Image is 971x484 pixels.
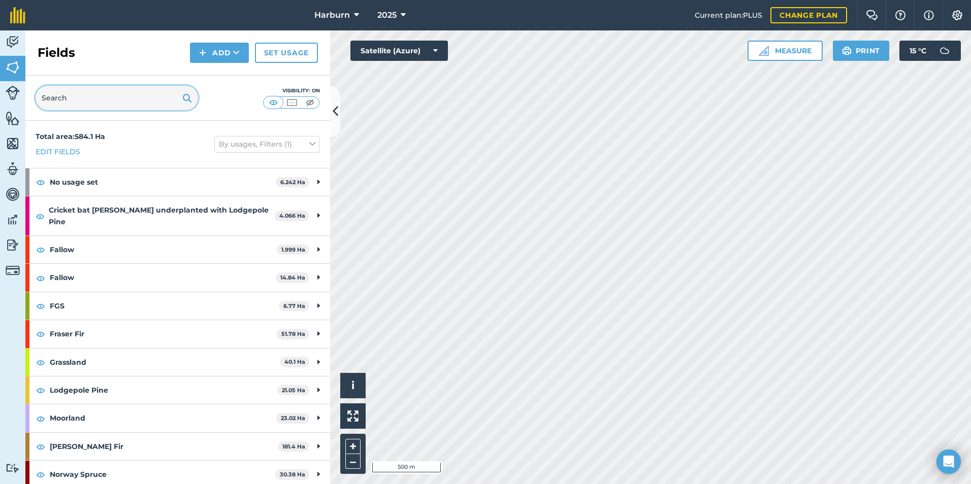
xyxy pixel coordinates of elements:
img: svg+xml;base64,PHN2ZyB4bWxucz0iaHR0cDovL3d3dy53My5vcmcvMjAwMC9zdmciIHdpZHRoPSIxOCIgaGVpZ2h0PSIyNC... [36,468,45,480]
span: Harburn [314,9,350,21]
img: svg+xml;base64,PHN2ZyB4bWxucz0iaHR0cDovL3d3dy53My5vcmcvMjAwMC9zdmciIHdpZHRoPSI1NiIgaGVpZ2h0PSI2MC... [6,111,20,126]
div: Lodgepole Pine21.05 Ha [25,376,330,404]
img: svg+xml;base64,PHN2ZyB4bWxucz0iaHR0cDovL3d3dy53My5vcmcvMjAwMC9zdmciIHdpZHRoPSI1MCIgaGVpZ2h0PSI0MC... [285,97,298,108]
a: Set usage [255,43,318,63]
img: svg+xml;base64,PD94bWwgdmVyc2lvbj0iMS4wIiBlbmNvZGluZz0idXRmLTgiPz4KPCEtLSBHZW5lcmF0b3I6IEFkb2JlIE... [934,41,955,61]
img: svg+xml;base64,PD94bWwgdmVyc2lvbj0iMS4wIiBlbmNvZGluZz0idXRmLTgiPz4KPCEtLSBHZW5lcmF0b3I6IEFkb2JlIE... [6,463,20,473]
img: svg+xml;base64,PHN2ZyB4bWxucz0iaHR0cDovL3d3dy53My5vcmcvMjAwMC9zdmciIHdpZHRoPSIxOCIgaGVpZ2h0PSIyNC... [36,300,45,312]
img: svg+xml;base64,PHN2ZyB4bWxucz0iaHR0cDovL3d3dy53My5vcmcvMjAwMC9zdmciIHdpZHRoPSIxOCIgaGVpZ2h0PSIyNC... [36,244,45,256]
div: Open Intercom Messenger [936,450,961,474]
strong: 6.242 Ha [280,179,305,186]
strong: Grassland [50,349,280,376]
strong: 4.066 Ha [279,212,305,219]
strong: Moorland [50,404,276,432]
div: No usage set6.242 Ha [25,168,330,196]
span: i [351,379,354,392]
strong: 51.78 Ha [281,330,305,337]
img: svg+xml;base64,PHN2ZyB4bWxucz0iaHR0cDovL3d3dy53My5vcmcvMjAwMC9zdmciIHdpZHRoPSIxOSIgaGVpZ2h0PSIyNC... [842,45,852,57]
img: svg+xml;base64,PHN2ZyB4bWxucz0iaHR0cDovL3d3dy53My5vcmcvMjAwMC9zdmciIHdpZHRoPSIxOCIgaGVpZ2h0PSIyNC... [36,356,45,368]
img: A cog icon [951,10,963,20]
button: – [345,454,361,469]
button: 15 °C [899,41,961,61]
img: svg+xml;base64,PHN2ZyB4bWxucz0iaHR0cDovL3d3dy53My5vcmcvMjAwMC9zdmciIHdpZHRoPSIxNCIgaGVpZ2h0PSIyNC... [199,47,206,59]
div: FGS6.77 Ha [25,292,330,320]
button: Add [190,43,249,63]
div: Visibility: On [263,87,320,95]
img: svg+xml;base64,PD94bWwgdmVyc2lvbj0iMS4wIiBlbmNvZGluZz0idXRmLTgiPz4KPCEtLSBHZW5lcmF0b3I6IEFkb2JlIE... [6,212,20,227]
div: Fallow14.84 Ha [25,264,330,291]
h2: Fields [38,45,75,61]
strong: 40.1 Ha [284,358,305,365]
div: Cricket bat [PERSON_NAME] underplanted with Lodgepole Pine4.066 Ha [25,196,330,235]
img: svg+xml;base64,PD94bWwgdmVyc2lvbj0iMS4wIiBlbmNvZGluZz0idXRmLTgiPz4KPCEtLSBHZW5lcmF0b3I6IEFkb2JlIE... [6,161,20,177]
img: svg+xml;base64,PHN2ZyB4bWxucz0iaHR0cDovL3d3dy53My5vcmcvMjAwMC9zdmciIHdpZHRoPSIxOCIgaGVpZ2h0PSIyNC... [36,176,45,188]
strong: [PERSON_NAME] Fir [50,433,278,460]
a: Change plan [770,7,847,23]
button: Print [833,41,890,61]
img: svg+xml;base64,PHN2ZyB4bWxucz0iaHR0cDovL3d3dy53My5vcmcvMjAwMC9zdmciIHdpZHRoPSIxOCIgaGVpZ2h0PSIyNC... [36,384,45,396]
strong: 30.38 Ha [280,471,305,478]
div: Grassland40.1 Ha [25,349,330,376]
img: svg+xml;base64,PD94bWwgdmVyc2lvbj0iMS4wIiBlbmNvZGluZz0idXRmLTgiPz4KPCEtLSBHZW5lcmF0b3I6IEFkb2JlIE... [6,34,20,50]
strong: No usage set [50,168,276,196]
strong: 1.999 Ha [281,246,305,253]
img: svg+xml;base64,PD94bWwgdmVyc2lvbj0iMS4wIiBlbmNvZGluZz0idXRmLTgiPz4KPCEtLSBHZW5lcmF0b3I6IEFkb2JlIE... [6,187,20,202]
div: Moorland23.02 Ha [25,404,330,432]
strong: Total area : 584.1 Ha [36,132,105,141]
strong: 14.84 Ha [280,274,305,281]
strong: Fraser Fir [50,320,277,348]
strong: 181.4 Ha [282,443,305,450]
img: fieldmargin Logo [10,7,25,23]
strong: Lodgepole Pine [50,376,277,404]
strong: 6.77 Ha [283,302,305,309]
strong: FGS [50,292,279,320]
div: Fraser Fir51.78 Ha [25,320,330,348]
img: svg+xml;base64,PHN2ZyB4bWxucz0iaHR0cDovL3d3dy53My5vcmcvMjAwMC9zdmciIHdpZHRoPSIxOCIgaGVpZ2h0PSIyNC... [36,210,45,222]
img: svg+xml;base64,PD94bWwgdmVyc2lvbj0iMS4wIiBlbmNvZGluZz0idXRmLTgiPz4KPCEtLSBHZW5lcmF0b3I6IEFkb2JlIE... [6,263,20,278]
button: Measure [748,41,823,61]
img: svg+xml;base64,PHN2ZyB4bWxucz0iaHR0cDovL3d3dy53My5vcmcvMjAwMC9zdmciIHdpZHRoPSIxOSIgaGVpZ2h0PSIyNC... [182,92,192,104]
strong: Fallow [50,236,277,263]
button: i [340,373,366,398]
img: svg+xml;base64,PHN2ZyB4bWxucz0iaHR0cDovL3d3dy53My5vcmcvMjAwMC9zdmciIHdpZHRoPSI1NiIgaGVpZ2h0PSI2MC... [6,60,20,75]
img: svg+xml;base64,PHN2ZyB4bWxucz0iaHR0cDovL3d3dy53My5vcmcvMjAwMC9zdmciIHdpZHRoPSI1NiIgaGVpZ2h0PSI2MC... [6,136,20,151]
button: By usages, Filters (1) [214,136,320,152]
strong: 21.05 Ha [282,387,305,394]
img: Two speech bubbles overlapping with the left bubble in the forefront [866,10,878,20]
div: [PERSON_NAME] Fir181.4 Ha [25,433,330,460]
img: svg+xml;base64,PHN2ZyB4bWxucz0iaHR0cDovL3d3dy53My5vcmcvMjAwMC9zdmciIHdpZHRoPSIxNyIgaGVpZ2h0PSIxNy... [924,9,934,21]
a: Edit fields [36,146,80,157]
img: A question mark icon [894,10,907,20]
img: svg+xml;base64,PD94bWwgdmVyc2lvbj0iMS4wIiBlbmNvZGluZz0idXRmLTgiPz4KPCEtLSBHZW5lcmF0b3I6IEFkb2JlIE... [6,86,20,100]
div: Fallow1.999 Ha [25,236,330,263]
img: svg+xml;base64,PHN2ZyB4bWxucz0iaHR0cDovL3d3dy53My5vcmcvMjAwMC9zdmciIHdpZHRoPSI1MCIgaGVpZ2h0PSI0MC... [304,97,316,108]
img: svg+xml;base64,PHN2ZyB4bWxucz0iaHR0cDovL3d3dy53My5vcmcvMjAwMC9zdmciIHdpZHRoPSI1MCIgaGVpZ2h0PSI0MC... [267,97,280,108]
img: svg+xml;base64,PHN2ZyB4bWxucz0iaHR0cDovL3d3dy53My5vcmcvMjAwMC9zdmciIHdpZHRoPSIxOCIgaGVpZ2h0PSIyNC... [36,412,45,425]
img: Ruler icon [759,46,769,56]
strong: 23.02 Ha [281,414,305,422]
span: Current plan : PLUS [695,10,762,21]
button: Satellite (Azure) [350,41,448,61]
button: + [345,439,361,454]
span: 15 ° C [910,41,926,61]
img: svg+xml;base64,PHN2ZyB4bWxucz0iaHR0cDovL3d3dy53My5vcmcvMjAwMC9zdmciIHdpZHRoPSIxOCIgaGVpZ2h0PSIyNC... [36,272,45,284]
img: svg+xml;base64,PHN2ZyB4bWxucz0iaHR0cDovL3d3dy53My5vcmcvMjAwMC9zdmciIHdpZHRoPSIxOCIgaGVpZ2h0PSIyNC... [36,440,45,453]
input: Search [36,86,198,110]
strong: Cricket bat [PERSON_NAME] underplanted with Lodgepole Pine [49,196,275,235]
strong: Fallow [50,264,276,291]
img: svg+xml;base64,PHN2ZyB4bWxucz0iaHR0cDovL3d3dy53My5vcmcvMjAwMC9zdmciIHdpZHRoPSIxOCIgaGVpZ2h0PSIyNC... [36,328,45,340]
span: 2025 [377,9,397,21]
img: svg+xml;base64,PD94bWwgdmVyc2lvbj0iMS4wIiBlbmNvZGluZz0idXRmLTgiPz4KPCEtLSBHZW5lcmF0b3I6IEFkb2JlIE... [6,237,20,253]
img: Four arrows, one pointing top left, one top right, one bottom right and the last bottom left [347,410,359,422]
